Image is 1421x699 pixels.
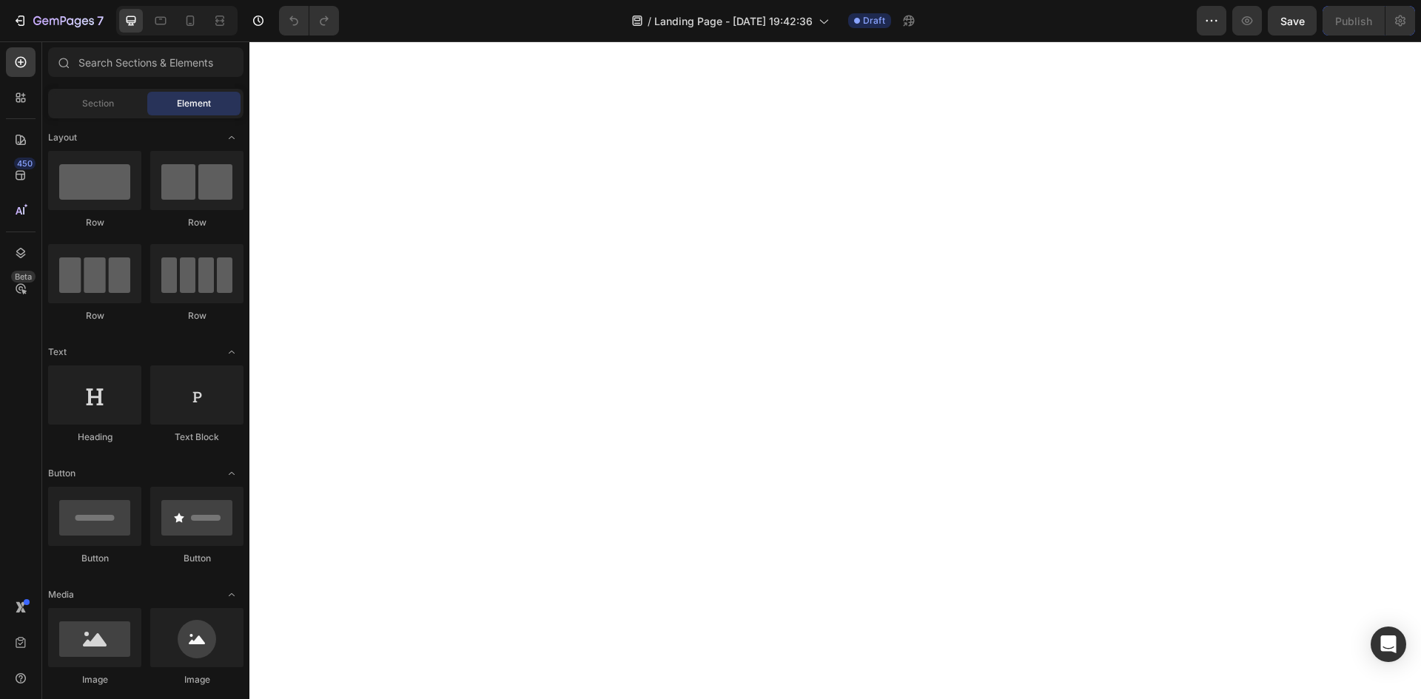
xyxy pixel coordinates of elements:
[48,345,67,359] span: Text
[11,271,36,283] div: Beta
[82,97,114,110] span: Section
[48,552,141,565] div: Button
[150,552,243,565] div: Button
[6,6,110,36] button: 7
[48,673,141,686] div: Image
[48,309,141,323] div: Row
[48,467,75,480] span: Button
[48,216,141,229] div: Row
[150,309,243,323] div: Row
[150,216,243,229] div: Row
[177,97,211,110] span: Element
[48,430,141,444] div: Heading
[97,12,104,30] p: 7
[48,131,77,144] span: Layout
[1280,15,1305,27] span: Save
[863,14,885,27] span: Draft
[48,47,243,77] input: Search Sections & Elements
[648,13,651,29] span: /
[1335,13,1372,29] div: Publish
[48,588,74,601] span: Media
[150,430,243,444] div: Text Block
[220,340,243,364] span: Toggle open
[150,673,243,686] div: Image
[279,6,339,36] div: Undo/Redo
[220,583,243,607] span: Toggle open
[249,41,1421,699] iframe: Design area
[1268,6,1317,36] button: Save
[14,158,36,169] div: 450
[220,462,243,485] span: Toggle open
[1371,627,1406,662] div: Open Intercom Messenger
[1323,6,1385,36] button: Publish
[220,126,243,149] span: Toggle open
[654,13,813,29] span: Landing Page - [DATE] 19:42:36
